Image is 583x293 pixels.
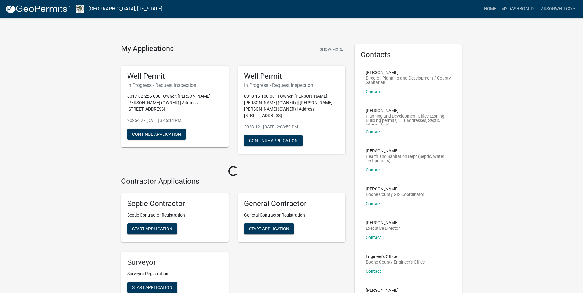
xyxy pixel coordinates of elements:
[127,129,186,140] button: Continue Application
[127,212,223,218] p: Septic Contractor Registration
[244,124,339,130] p: 2023-12 - [DATE] 2:03:59 PM
[244,82,339,88] h6: In Progress - Request Inspection
[244,212,339,218] p: General Contractor Registration
[127,271,223,277] p: Surveyor Registration
[366,149,451,153] p: [PERSON_NAME]
[244,223,294,234] button: Start Application
[366,114,451,125] p: Planning and Development Office (Zoning, Building permits, 911 addresses, Septic information)
[366,154,451,163] p: Health and Sanitation Dept (Septic, Water Test permits)
[244,135,303,146] button: Continue Application
[366,187,424,191] p: [PERSON_NAME]
[132,226,172,231] span: Start Application
[127,199,223,208] h5: Septic Contractor
[76,5,84,13] img: Boone County, Iowa
[127,282,177,293] button: Start Application
[366,235,381,240] a: Contact
[366,108,451,113] p: [PERSON_NAME]
[127,117,223,124] p: 2025-22 - [DATE] 3:45:14 PM
[366,129,381,134] a: Contact
[366,221,400,225] p: [PERSON_NAME]
[482,3,499,15] a: Home
[366,226,400,230] p: Executive Director
[366,76,451,84] p: Director, Planning and Development / County Sanitarian
[244,93,339,119] p: 8318-16-100-001 | Owner: [PERSON_NAME], [PERSON_NAME] (OWNER) || [PERSON_NAME] [PERSON_NAME] (OWN...
[499,3,536,15] a: My Dashboard
[366,288,451,292] p: [PERSON_NAME]
[317,44,345,54] button: Show More
[127,258,223,267] h5: Surveyor
[121,44,174,53] h4: My Applications
[132,285,172,290] span: Start Application
[366,269,381,274] a: Contact
[366,260,425,264] p: Boone County Engineer's Office
[127,223,177,234] button: Start Application
[244,72,339,81] h5: Well Permit
[366,254,425,259] p: Engineer's Office
[366,192,424,197] p: Boone County GIS Coordinator
[127,82,223,88] h6: In Progress - Request Inspection
[366,201,381,206] a: Contact
[361,50,456,59] h5: Contacts
[127,72,223,81] h5: Well Permit
[127,93,223,112] p: 8317-02-226-008 | Owner: [PERSON_NAME], [PERSON_NAME] (OWNER) | Address: [STREET_ADDRESS]
[366,167,381,172] a: Contact
[244,199,339,208] h5: General Contractor
[366,89,381,94] a: Contact
[89,4,162,14] a: [GEOGRAPHIC_DATA], [US_STATE]
[121,177,345,186] h4: Contractor Applications
[249,226,289,231] span: Start Application
[536,3,578,15] a: larsonwellco
[366,70,451,75] p: [PERSON_NAME]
